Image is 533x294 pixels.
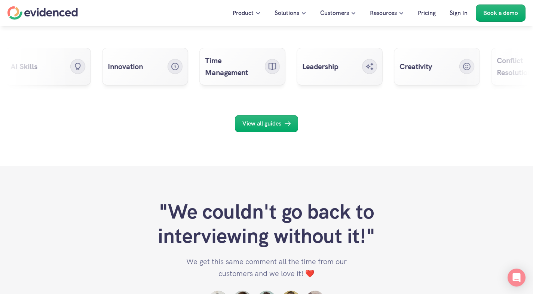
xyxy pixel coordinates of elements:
p: We get this same comment all the time from our customers and we love it! ❤️ [173,256,360,279]
h5: AI Skills [10,61,67,72]
p: Pricing [418,8,436,18]
p: Customers [320,8,349,18]
div: Open Intercom Messenger [508,269,526,287]
a: View all guides [235,115,298,132]
p: Product [233,8,254,18]
a: Pricing [412,4,441,22]
a: AI Skills [5,48,91,85]
p: Solutions [275,8,299,18]
p: Resources [370,8,397,18]
a: Leadership [297,48,383,85]
h5: Time Management [205,55,261,78]
h5: Innovation [108,61,164,72]
h2: "We couldn't go back to interviewing without it!" [113,199,420,248]
a: Innovation [102,48,188,85]
a: Home [7,6,78,20]
a: Book a demo [476,4,526,22]
h5: Leadership [302,61,358,72]
a: Time Management [199,48,285,85]
a: Sign In [444,4,473,22]
p: Sign In [450,8,468,18]
p: Book a demo [483,8,518,18]
p: View all guides [242,119,281,129]
a: Creativity [394,48,480,85]
h5: Creativity [399,61,456,72]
